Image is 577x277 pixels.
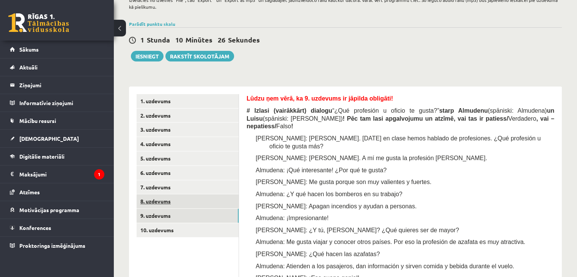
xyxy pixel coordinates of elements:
[137,94,239,108] a: 1. uzdevums
[129,21,175,27] a: Parādīt punktu skalu
[256,239,525,245] span: Almudena: Me gusta viajar y conocer otros países. Por eso la profesión de azafata es muy atractiva.
[228,35,260,44] span: Sekundes
[256,167,387,173] span: Almudena: ¡Qué interesante! ¿Por qué te gusta?
[256,227,459,233] span: [PERSON_NAME]: ¿Y tú, [PERSON_NAME]? ¿Qué quieres ser de mayor?
[137,109,239,123] a: 2. uzdevums
[10,165,104,183] a: Maksājumi1
[10,201,104,219] a: Motivācijas programma
[10,76,104,94] a: Ziņojumi
[137,223,239,237] a: 10. uzdevums
[137,180,239,194] a: 7. uzdevums
[165,51,234,61] a: Rakstīt skolotājam
[218,35,225,44] span: 26
[137,137,239,151] a: 4. uzdevums
[247,107,554,122] span: un Luisu
[19,153,64,160] span: Digitālie materiāli
[256,203,417,209] span: [PERSON_NAME]: Apagan incendios y ayudan a personas.
[256,179,431,185] span: [PERSON_NAME]: Me gusta porque son muy valientes y fuertes.
[140,35,144,44] span: 1
[175,35,183,44] span: 10
[10,94,104,112] a: Informatīvie ziņojumi
[10,183,104,201] a: Atzīmes
[147,35,170,44] span: Stunda
[488,107,547,114] span: (spāniski: Almudena)
[10,148,104,165] a: Digitālie materiāli
[19,165,104,183] legend: Maksājumi
[10,112,104,129] a: Mācību resursi
[10,130,104,147] a: [DEMOGRAPHIC_DATA]
[256,155,487,161] span: [PERSON_NAME]: [PERSON_NAME]. A mí me gusta la profesión [PERSON_NAME].
[137,194,239,208] a: 8. uzdevums
[256,191,402,197] span: Almudena: ¿Y qué hacen los bomberos en su trabajo?
[10,237,104,254] a: Proktoringa izmēģinājums
[247,95,393,102] span: Lūdzu ņem vērā, ka 9. uzdevums ir jāpilda obligāti!
[19,46,39,53] span: Sākums
[256,135,541,150] span: [PERSON_NAME]: [PERSON_NAME]. [DATE] en clase hemos hablado de profesiones. ¿Qué profesión u ofic...
[19,135,79,142] span: [DEMOGRAPHIC_DATA]
[137,166,239,180] a: 6. uzdevums
[256,263,514,269] span: Almudena: Atienden a los pasajeros, dan información y sirven comida y bebida durante el vuelo.
[137,209,239,223] a: 9. uzdevums
[19,224,51,231] span: Konferences
[8,13,69,32] a: Rīgas 1. Tālmācības vidusskola
[276,123,291,129] span: Falso
[332,107,439,114] span: “¿Qué profesión u oficio te gusta?”
[10,219,104,236] a: Konferences
[19,206,79,213] span: Motivācijas programma
[508,115,536,122] span: Verdadero
[256,251,380,257] span: [PERSON_NAME]: ¿Qué hacen las azafatas?
[439,107,488,114] span: starp Almudenu
[247,107,332,114] span: # Izlasi (vairākkārt) dialogu
[19,242,85,249] span: Proktoringa izmēģinājums
[19,94,104,112] legend: Informatīvie ziņojumi
[19,189,40,195] span: Atzīmes
[291,123,293,129] span: !
[256,215,329,221] span: Almudena: ¡Impresionante!
[131,51,164,61] button: Iesniegt
[186,35,212,44] span: Minūtes
[10,41,104,58] a: Sākums
[10,58,104,76] a: Aktuāli
[19,117,56,124] span: Mācību resursi
[137,123,239,137] a: 3. uzdevums
[343,115,508,122] span: ! Pēc tam lasi apgalvojumu un atzīmē, vai tas ir patiess/
[263,115,343,122] span: (spāniski: [PERSON_NAME])
[137,151,239,165] a: 5. uzdevums
[19,64,38,71] span: Aktuāli
[19,76,104,94] legend: Ziņojumi
[94,169,104,179] i: 1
